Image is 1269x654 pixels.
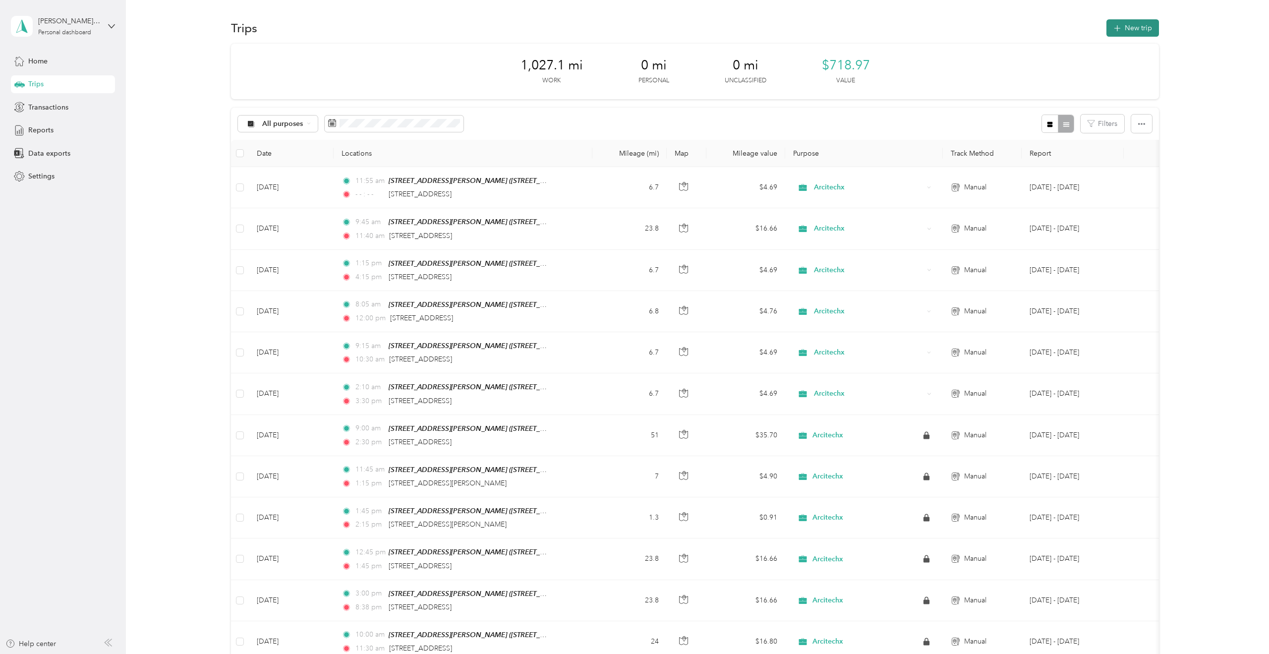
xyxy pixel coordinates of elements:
div: Personal dashboard [38,30,91,36]
span: [STREET_ADDRESS] [389,190,452,198]
th: Locations [334,140,593,167]
td: 6.7 [592,373,667,415]
span: [STREET_ADDRESS] [389,438,452,446]
td: Sep 1 - 15, 2025 [1022,415,1124,456]
td: [DATE] [249,497,333,538]
td: [DATE] [249,250,333,291]
td: [DATE] [249,580,333,621]
span: Manual [964,471,986,482]
th: Purpose [785,140,943,167]
span: [STREET_ADDRESS][PERSON_NAME] [389,479,507,487]
th: Report [1022,140,1124,167]
td: [DATE] [249,538,333,580]
span: [STREET_ADDRESS][PERSON_NAME] ([STREET_ADDRESS][PERSON_NAME][US_STATE]) [389,590,666,598]
span: Data exports [28,148,70,159]
span: 10:00 am [355,629,384,640]
span: 1:15 pm [355,258,384,269]
span: Arcitechx [814,182,923,193]
span: 12:00 pm [355,313,386,324]
td: Sep 1 - 15, 2025 [1022,497,1124,538]
td: $35.70 [706,415,785,456]
td: [DATE] [249,167,333,208]
p: Work [542,76,561,85]
span: All purposes [262,120,303,127]
span: Manual [964,595,986,606]
td: 51 [592,415,667,456]
span: 10:30 am [355,354,385,365]
span: Manual [964,636,986,647]
span: 2:30 pm [355,437,384,448]
span: 2:15 pm [355,519,384,530]
span: Settings [28,171,55,181]
span: 11:55 am [355,176,384,186]
span: Manual [964,553,986,564]
span: 1:45 pm [355,506,384,517]
span: Arcitechx [812,472,843,481]
span: Manual [964,430,986,441]
span: - - : - - [355,189,384,200]
td: 6.7 [592,332,667,373]
td: Sep 1 - 15, 2025 [1022,538,1124,580]
th: Map [667,140,706,167]
span: [STREET_ADDRESS] [389,397,452,405]
span: 9:45 am [355,217,384,228]
td: $16.66 [706,580,785,621]
span: Manual [964,306,986,317]
span: Arcitechx [812,431,843,440]
td: [DATE] [249,456,333,497]
span: [STREET_ADDRESS][PERSON_NAME] ([STREET_ADDRESS][PERSON_NAME][US_STATE]) [389,466,666,474]
span: Arcitechx [814,265,923,276]
td: Sep 16 - 30, 2025 [1022,167,1124,208]
td: [DATE] [249,332,333,373]
span: 1:45 pm [355,561,384,572]
iframe: Everlance-gr Chat Button Frame [1213,598,1269,654]
span: Arcitechx [812,637,843,646]
td: 23.8 [592,580,667,621]
span: 11:45 am [355,464,384,475]
td: $4.90 [706,456,785,497]
td: Sep 16 - 30, 2025 [1022,250,1124,291]
span: Trips [28,79,44,89]
td: $0.91 [706,497,785,538]
span: [STREET_ADDRESS][PERSON_NAME] ([STREET_ADDRESS][PERSON_NAME][US_STATE]) [389,300,666,309]
span: 9:15 am [355,341,384,352]
th: Date [249,140,333,167]
span: [STREET_ADDRESS][PERSON_NAME] ([STREET_ADDRESS][PERSON_NAME][US_STATE]) [389,424,666,433]
span: [STREET_ADDRESS][PERSON_NAME] ([STREET_ADDRESS][PERSON_NAME][US_STATE]) [389,507,666,515]
td: Sep 16 - 30, 2025 [1022,291,1124,332]
span: [STREET_ADDRESS] [389,562,452,570]
span: [STREET_ADDRESS] [389,644,452,653]
div: [PERSON_NAME][EMAIL_ADDRESS][DOMAIN_NAME] [38,16,100,26]
span: 0 mi [641,58,667,73]
span: 3:30 pm [355,396,384,407]
td: [DATE] [249,208,333,249]
span: Arcitechx [812,513,843,522]
td: $16.66 [706,208,785,249]
span: 4:15 pm [355,272,384,283]
td: Sep 1 - 15, 2025 [1022,456,1124,497]
span: [STREET_ADDRESS][PERSON_NAME] [389,520,507,529]
span: Manual [964,347,986,358]
span: [STREET_ADDRESS][PERSON_NAME] ([STREET_ADDRESS][PERSON_NAME][US_STATE]) [389,218,666,226]
span: 3:00 pm [355,588,384,599]
td: 23.8 [592,538,667,580]
span: Manual [964,388,986,399]
td: 6.8 [592,291,667,332]
span: Arcitechx [812,555,843,564]
button: Filters [1081,115,1124,133]
span: Manual [964,182,986,193]
p: Personal [638,76,669,85]
span: 2:10 am [355,382,384,393]
span: [STREET_ADDRESS][PERSON_NAME] ([STREET_ADDRESS][PERSON_NAME][US_STATE]) [389,342,666,350]
span: $718.97 [822,58,870,73]
span: [STREET_ADDRESS][PERSON_NAME] ([STREET_ADDRESS][PERSON_NAME][US_STATE]) [389,259,666,268]
span: Arcitechx [814,306,923,317]
span: [STREET_ADDRESS] [389,603,452,611]
span: [STREET_ADDRESS][PERSON_NAME] ([STREET_ADDRESS][PERSON_NAME][US_STATE]) [389,383,666,391]
span: [STREET_ADDRESS][PERSON_NAME] ([STREET_ADDRESS][PERSON_NAME][US_STATE]) [389,631,666,639]
td: 6.7 [592,250,667,291]
p: Value [836,76,855,85]
td: $4.69 [706,250,785,291]
td: Sep 1 - 15, 2025 [1022,580,1124,621]
span: [STREET_ADDRESS] [389,273,452,281]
